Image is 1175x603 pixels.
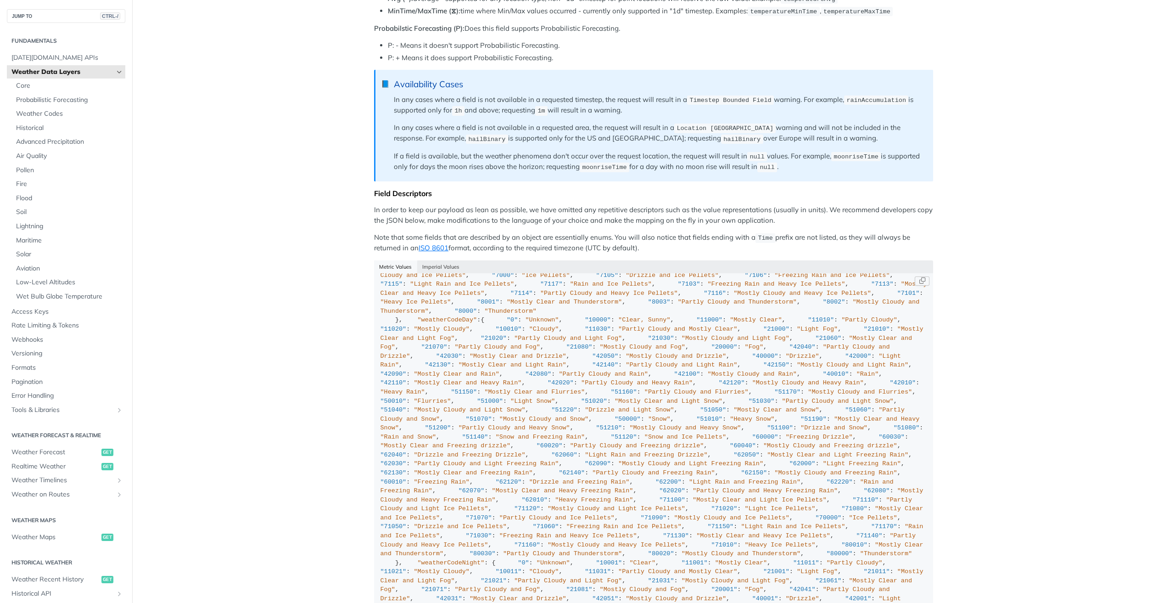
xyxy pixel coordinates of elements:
span: Weather Codes [16,109,123,118]
span: "60000" [752,434,778,440]
span: "Partly Cloudy and Rain" [559,371,648,378]
span: "62000" [789,460,816,467]
span: "51220" [551,406,577,413]
span: "Snow and Ice Pellets" [644,434,726,440]
a: Core [11,79,125,93]
h2: Weather Maps [7,516,125,524]
a: Weather Codes [11,107,125,121]
span: 📘 [381,79,390,90]
span: Historical [16,124,123,133]
span: Aviation [16,264,123,273]
span: "21030" [648,335,674,342]
span: Webhooks [11,335,123,344]
a: Wet Bulb Globe Temperature [11,290,125,304]
span: "Mostly Cloudy and Drizzle" [626,353,726,360]
a: Historical [11,121,125,135]
span: "Mostly Cloudy and Light Fog" [682,335,789,342]
span: "Partly Cloudy and Freezing Rain" [592,469,715,476]
span: "Light Rain and Freezing Drizzle" [585,451,707,458]
span: "60020" [537,442,563,449]
span: "Mostly Cloudy and Ice Pellets" [674,514,789,521]
span: "Freezing Rain" [414,479,470,485]
span: "Cloudy" [529,326,559,332]
span: "60030" [878,434,905,440]
span: "7105" [596,272,618,279]
span: Air Quality [16,152,123,161]
span: "7117" [540,281,563,287]
span: "Mostly Cloudy and Thunderstorm" [380,299,923,315]
span: "62060" [551,451,577,458]
a: Rate Limiting & Tokens [7,319,125,332]
p: In any cases where a field is not available in a requested timestep, the request will result in a... [394,95,924,116]
span: "Mostly Clear and Freezing Rain" [414,469,532,476]
span: "51040" [380,406,407,413]
span: "Mostly Clear and Flurries" [484,389,585,395]
span: "40000" [752,353,778,360]
span: "51120" [611,434,637,440]
span: "Freezing Drizzle" [786,434,853,440]
span: "62140" [559,469,585,476]
span: "62020" [659,487,685,494]
a: Flood [11,192,125,205]
span: "20000" [711,344,738,350]
span: "Unknown" [525,316,559,323]
div: Field Descriptors [374,189,933,198]
span: 1h [454,107,462,114]
span: "Mostly Clear and Snow" [733,406,819,413]
span: "51060" [845,406,871,413]
span: "Freezing Rain and Ice Pellets" [774,272,890,279]
a: Weather Mapsget [7,530,125,544]
span: "Mostly Cloudy and Light Snow" [414,406,525,413]
span: "Partly Cloudy and Light Rain" [626,361,737,368]
span: "Mostly Clear and Heavy Rain" [414,379,521,386]
span: "51070" [466,416,492,423]
span: "51030" [749,398,775,405]
li: P: - Means it doesn't support Probabilistic Forecasting. [388,40,933,51]
a: Lightning [11,220,125,233]
a: [DATE][DOMAIN_NAME] APIs [7,51,125,65]
span: "51210" [596,424,622,431]
span: "51010" [696,416,722,423]
span: moonriseTime [834,153,878,160]
span: "Mostly Clear and Heavy Ice Pellets" [380,281,931,297]
span: "Mostly Clear and Light Fog" [380,326,927,342]
span: "42010" [890,379,916,386]
span: "7101" [897,290,920,297]
span: "21070" [421,344,448,350]
span: Weather Maps [11,533,99,542]
span: "11020" [380,326,407,332]
span: "11000" [696,316,722,323]
p: Note that some fields that are described by an object are essentially enums. You will also notice... [374,232,933,254]
span: "Mostly Cloudy and Flurries" [808,389,912,395]
span: "Partly Cloudy and Light Snow" [782,398,894,405]
span: "Light Rain and Ice Pellets" [410,281,514,287]
p: In any cases where a field is not available in a requested area, the request will result in a war... [394,123,924,144]
a: Weather on RoutesShow subpages for Weather on Routes [7,488,125,502]
span: "Heavy Ice Pellets" [380,299,451,305]
span: "51200" [425,424,451,431]
span: Wet Bulb Globe Temperature [16,292,123,301]
span: "Light Snow" [510,398,555,405]
span: "8003" [648,299,671,305]
span: "8002" [823,299,845,305]
span: "71090" [641,514,667,521]
span: "Mostly Cloudy" [414,326,470,332]
span: "Partly Cloudy and Drizzle" [380,344,894,360]
span: "Drizzle and Freezing Drizzle" [414,451,525,458]
span: "60040" [730,442,756,449]
a: Aviation [11,262,125,276]
span: "Mostly Cloudy and Snow" [499,416,588,423]
span: "51020" [581,398,607,405]
span: "11010" [808,316,834,323]
span: Weather on Routes [11,490,113,499]
span: "Partly Cloudy and Flurries" [644,389,749,395]
span: Maritime [16,236,123,245]
a: Weather Recent Historyget [7,573,125,586]
a: Low-Level Altitudes [11,276,125,289]
a: Fire [11,177,125,191]
h2: Fundamentals [7,37,125,45]
p: If a field is available, but the weather phenomena don't occur over the request location, the req... [394,151,924,173]
span: "Mostly Clear and Light Freezing Rain" [767,451,908,458]
a: Air Quality [11,149,125,163]
span: "51150" [451,389,477,395]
